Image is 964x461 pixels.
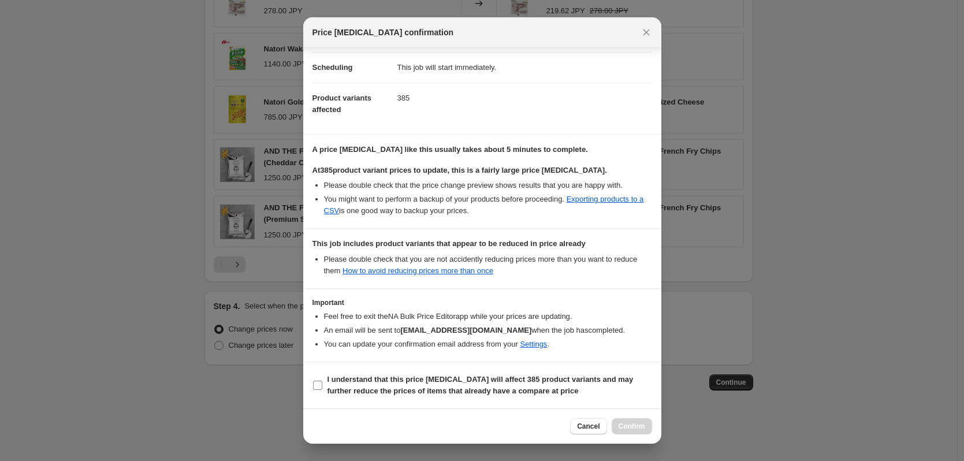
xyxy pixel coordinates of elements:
[324,325,652,336] li: An email will be sent to when the job has completed .
[324,194,652,217] li: You might want to perform a backup of your products before proceeding. is one good way to backup ...
[570,418,606,434] button: Cancel
[397,52,652,83] dd: This job will start immediately.
[327,375,634,395] b: I understand that this price [MEDICAL_DATA] will affect 385 product variants and may further redu...
[324,254,652,277] li: Please double check that you are not accidently reducing prices more than you want to reduce them
[324,311,652,322] li: Feel free to exit the NA Bulk Price Editor app while your prices are updating.
[312,298,652,307] h3: Important
[324,339,652,350] li: You can update your confirmation email address from your .
[312,239,586,248] b: This job includes product variants that appear to be reduced in price already
[397,83,652,113] dd: 385
[343,266,493,275] a: How to avoid reducing prices more than once
[312,27,454,38] span: Price [MEDICAL_DATA] confirmation
[312,145,588,154] b: A price [MEDICAL_DATA] like this usually takes about 5 minutes to complete.
[312,63,353,72] span: Scheduling
[312,94,372,114] span: Product variants affected
[638,24,654,40] button: Close
[400,326,531,334] b: [EMAIL_ADDRESS][DOMAIN_NAME]
[324,180,652,191] li: Please double check that the price change preview shows results that you are happy with.
[577,422,600,431] span: Cancel
[312,166,607,174] b: At 385 product variant prices to update, this is a fairly large price [MEDICAL_DATA].
[520,340,547,348] a: Settings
